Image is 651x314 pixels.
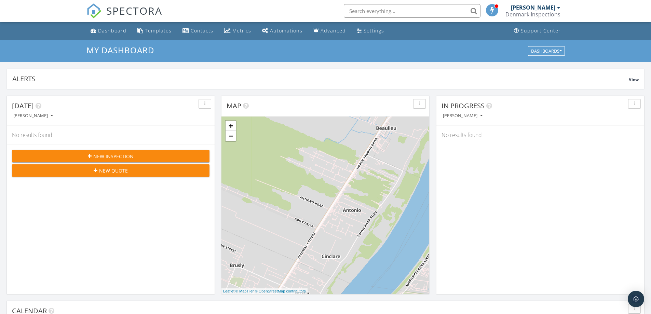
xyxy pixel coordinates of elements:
button: [PERSON_NAME] [442,111,484,121]
a: Zoom in [226,121,236,131]
a: Advanced [311,25,349,37]
span: New Quote [99,167,128,174]
div: [PERSON_NAME] [443,113,483,118]
a: SPECTORA [86,9,162,24]
div: Denmark Inspections [505,11,560,18]
a: Templates [135,25,174,37]
button: New Inspection [12,150,209,162]
input: Search everything... [344,4,480,18]
a: Support Center [511,25,564,37]
div: Support Center [521,27,561,34]
a: Metrics [221,25,254,37]
div: Contacts [191,27,213,34]
a: © OpenStreetMap contributors [255,289,306,293]
a: Settings [354,25,387,37]
span: SPECTORA [106,3,162,18]
div: No results found [436,126,644,144]
div: Templates [145,27,172,34]
a: Automations (Basic) [259,25,305,37]
div: | [221,288,308,294]
div: Dashboards [531,49,562,53]
span: [DATE] [12,101,34,110]
button: [PERSON_NAME] [12,111,54,121]
button: Dashboards [528,46,565,56]
div: Advanced [321,27,346,34]
div: Settings [364,27,384,34]
a: © MapTiler [235,289,254,293]
div: Metrics [232,27,251,34]
div: No results found [7,126,215,144]
img: The Best Home Inspection Software - Spectora [86,3,101,18]
div: Open Intercom Messenger [628,291,644,307]
div: Dashboard [98,27,126,34]
span: New Inspection [93,153,134,160]
div: [PERSON_NAME] [511,4,555,11]
div: [PERSON_NAME] [13,113,53,118]
a: Leaflet [223,289,234,293]
span: View [629,77,639,82]
div: Alerts [12,74,629,83]
span: In Progress [442,101,485,110]
a: Dashboard [88,25,129,37]
a: Zoom out [226,131,236,141]
span: My Dashboard [86,44,154,56]
div: Automations [270,27,302,34]
a: Contacts [180,25,216,37]
span: Map [227,101,241,110]
button: New Quote [12,164,209,177]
